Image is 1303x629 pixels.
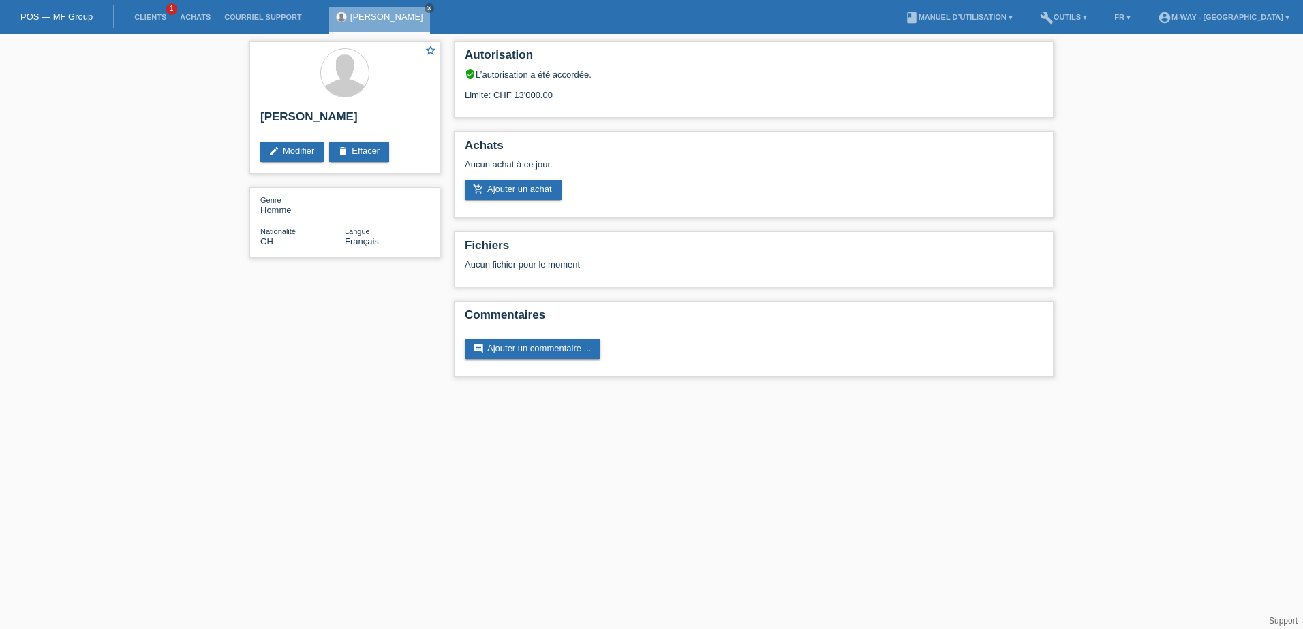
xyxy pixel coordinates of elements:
a: account_circlem-way - [GEOGRAPHIC_DATA] ▾ [1151,13,1296,21]
h2: Achats [465,139,1043,159]
span: Genre [260,196,281,204]
a: bookManuel d’utilisation ▾ [898,13,1020,21]
a: Achats [173,13,217,21]
a: POS — MF Group [20,12,93,22]
i: comment [473,343,484,354]
span: Nationalité [260,227,296,236]
a: star_border [425,44,437,59]
a: add_shopping_cartAjouter un achat [465,180,562,200]
div: Homme [260,195,345,215]
a: Courriel Support [217,13,308,21]
i: edit [269,146,279,157]
h2: Commentaires [465,308,1043,329]
a: deleteEffacer [329,142,389,162]
i: build [1040,11,1054,25]
a: [PERSON_NAME] [350,12,423,22]
a: buildOutils ▾ [1033,13,1094,21]
a: Support [1269,616,1298,626]
span: 1 [166,3,177,15]
a: Clients [127,13,173,21]
div: Limite: CHF 13'000.00 [465,80,1043,100]
i: verified_user [465,69,476,80]
i: star_border [425,44,437,57]
span: Français [345,236,379,246]
div: L’autorisation a été accordée. [465,69,1043,80]
i: book [905,11,919,25]
div: Aucun fichier pour le moment [465,259,881,270]
a: FR ▾ [1107,13,1137,21]
i: close [426,5,433,12]
div: Aucun achat à ce jour. [465,159,1043,180]
span: Langue [345,227,370,236]
i: account_circle [1158,11,1171,25]
a: close [425,3,434,13]
h2: Fichiers [465,239,1043,259]
h2: [PERSON_NAME] [260,110,429,131]
h2: Autorisation [465,48,1043,69]
a: commentAjouter un commentaire ... [465,339,600,359]
a: editModifier [260,142,324,162]
i: add_shopping_cart [473,184,484,195]
i: delete [337,146,348,157]
span: Suisse [260,236,273,246]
